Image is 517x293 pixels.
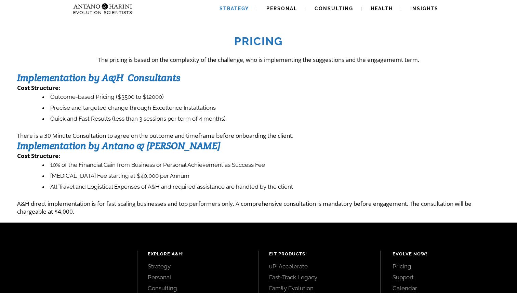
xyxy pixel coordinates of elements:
a: Consulting [148,284,249,292]
p: There is a 30 Minute Consultation to agree on the outcome and timeframe before onboarding the cli... [17,132,500,139]
strong: Implementation by A&H Consultants [17,71,181,84]
strong: Cost Structure: [17,152,60,160]
span: Consulting [315,6,353,11]
a: Strategy [148,263,249,270]
h4: Explore A&H! [148,251,249,257]
h4: EIT Products! [269,251,370,257]
a: Pricing [393,263,502,270]
p: A&H direct implementation is for fast scaling businesses and top performers only. A comprehensive... [17,200,500,215]
span: Insights [410,6,438,11]
li: Precise and targeted change through Excellence Installations [42,103,500,114]
strong: Cost Structure [17,84,58,92]
span: Personal [266,6,297,11]
p: The pricing is based on the complexity of the challenge, who is implementing the suggestions and ... [17,56,500,64]
a: Support [393,274,502,281]
li: [MEDICAL_DATA] Fee starting at $40,000 per Annum [42,171,500,182]
li: Quick and Fast Results (less than 3 sessions per term of 4 months) [42,114,500,124]
a: Fam!ly Evolution [269,284,370,292]
li: Outcome-based Pricing ($3500 to $12000) [42,92,500,103]
a: Calendar [393,284,502,292]
strong: Pricing [234,35,283,48]
li: All Travel and Logistical Expenses of A&H and required assistance are handled by the client [42,182,500,192]
span: Health [371,6,393,11]
li: 10% of the Financial Gain from Business or Personal Achievement as Success Fee [42,160,500,171]
h4: Evolve Now! [393,251,502,257]
a: Fast-Track Legacy [269,274,370,281]
strong: Implementation by Antano & [PERSON_NAME] [17,139,221,152]
strong: : [58,84,60,92]
a: Personal [148,274,249,281]
a: uP! Accelerate [269,263,370,270]
span: Strategy [220,6,249,11]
